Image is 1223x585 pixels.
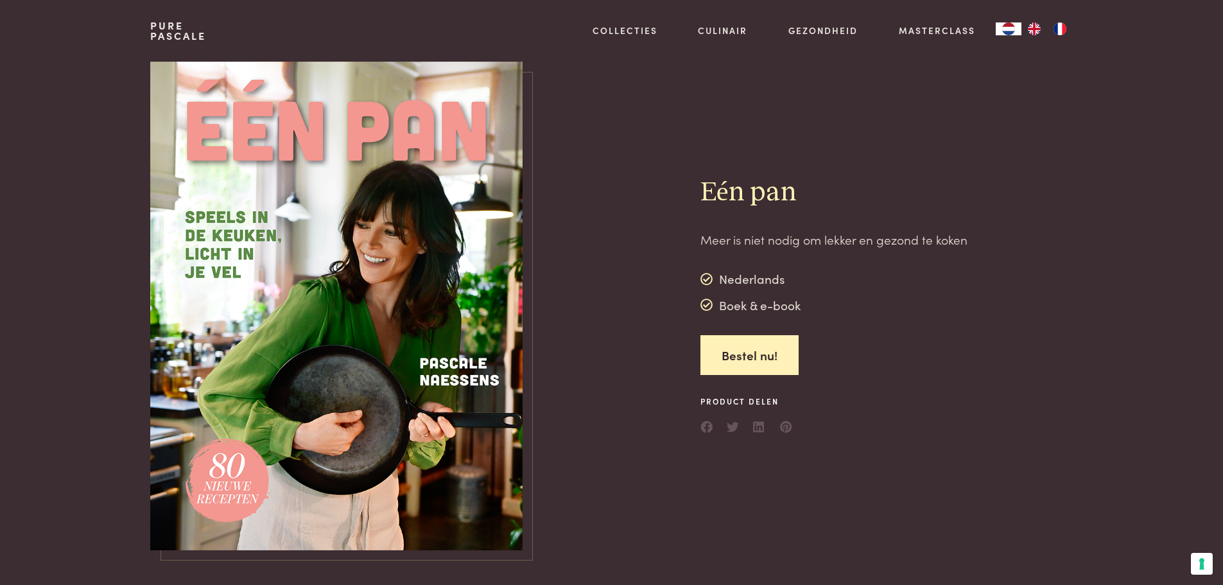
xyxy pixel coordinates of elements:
[899,24,975,37] a: Masterclass
[700,270,801,289] div: Nederlands
[996,22,1021,35] div: Language
[700,231,967,249] p: Meer is niet nodig om lekker en gezond te koken
[996,22,1073,35] aside: Language selected: Nederlands
[593,24,657,37] a: Collecties
[700,396,793,407] span: Product delen
[700,335,799,376] a: Bestel nu!
[150,62,523,550] img: https://admin.purepascale.com/wp-content/uploads/2025/07/een-pan-voorbeeldcover.png
[996,22,1021,35] a: NL
[700,295,801,315] div: Boek & e-book
[698,24,747,37] a: Culinair
[1191,553,1213,575] button: Uw voorkeuren voor toestemming voor trackingtechnologieën
[788,24,858,37] a: Gezondheid
[700,176,967,210] h2: Eén pan
[1021,22,1047,35] a: EN
[1047,22,1073,35] a: FR
[150,21,206,41] a: PurePascale
[1021,22,1073,35] ul: Language list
